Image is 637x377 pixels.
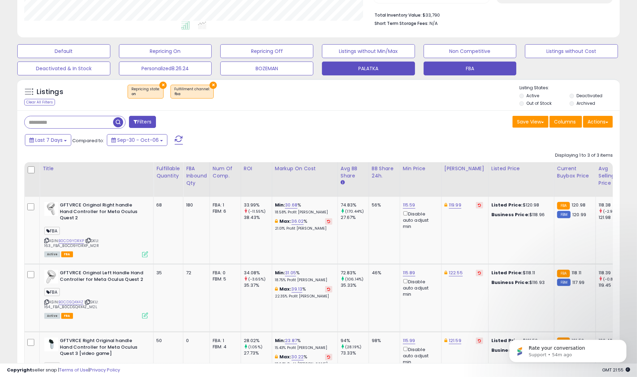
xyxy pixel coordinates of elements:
[345,209,364,214] small: (170.44%)
[557,279,571,286] small: FBM
[244,165,269,172] div: ROI
[44,202,58,216] img: 318zId7r+hL._SL40_.jpg
[555,152,613,159] div: Displaying 1 to 3 of 3 items
[24,99,55,105] div: Clear All Filters
[61,251,73,257] span: FBA
[449,269,463,276] a: 122.55
[244,338,272,344] div: 28.02%
[430,20,438,27] span: N/A
[275,202,332,215] div: %
[44,313,60,319] span: All listings currently available for purchase on Amazon
[499,325,637,374] iframe: Intercom notifications message
[491,270,549,276] div: $118.11
[403,278,436,297] div: Disable auto adjust min
[131,92,160,96] div: on
[375,10,608,19] li: $33,790
[525,44,618,58] button: Listings without Cost
[491,279,549,286] div: $116.93
[213,165,238,180] div: Num of Comp.
[322,62,415,75] button: PALATKA
[444,165,486,172] div: [PERSON_NAME]
[107,134,167,146] button: Sep-30 - Oct-06
[44,251,60,257] span: All listings currently available for purchase on Amazon
[248,276,266,282] small: (-3.65%)
[213,344,236,350] div: FBM: 4
[213,202,236,208] div: FBA: 1
[17,62,110,75] button: Deactivated & In Stock
[403,210,436,230] div: Disable auto adjust min
[213,208,236,214] div: FBM: 6
[58,238,84,244] a: B0CD9YDRXP
[72,137,104,144] span: Compared to:
[44,270,148,318] div: ASIN:
[327,220,330,223] i: Revert to store-level Max Markup
[583,116,613,128] button: Actions
[156,202,178,208] div: 68
[275,210,332,215] p: 18.58% Profit [PERSON_NAME]
[131,86,160,97] span: Repricing state :
[375,12,422,18] b: Total Inventory Value:
[44,338,58,351] img: 31DwJkzjrSL._SL40_.jpg
[244,270,272,276] div: 34.08%
[279,286,292,292] b: Max:
[572,202,585,208] span: 120.98
[17,44,110,58] button: Default
[7,367,120,374] div: seller snap | |
[220,62,313,75] button: BOZEMAN
[285,269,296,276] a: 31.05
[35,137,63,144] span: Last 7 Days
[372,165,397,180] div: BB Share 24h.
[341,350,369,356] div: 73.33%
[513,116,548,128] button: Save View
[279,353,292,360] b: Max:
[244,282,272,288] div: 35.37%
[550,116,582,128] button: Columns
[275,226,332,231] p: 21.01% Profit [PERSON_NAME]
[557,202,570,210] small: FBA
[58,299,83,305] a: B0CDSQ4X4Z
[491,202,523,208] b: Listed Price:
[557,165,593,180] div: Current Buybox Price
[572,279,584,286] span: 117.99
[60,202,144,223] b: GFTVRCE Original Right handle Hand Controller for Meta Oculus Quest 2
[275,294,332,299] p: 22.35% Profit [PERSON_NAME]
[275,219,278,223] i: This overrides the store level max markup for this listing
[244,350,272,356] div: 27.73%
[491,212,549,218] div: $118.96
[60,338,144,359] b: GFTVRCE Right Original handle Hand Controller for Meta Oculus Quest 3 [video game]
[491,165,551,172] div: Listed Price
[174,92,210,96] div: fba
[220,44,313,58] button: Repricing Off
[244,214,272,221] div: 38.43%
[44,270,58,284] img: 31-Vy0KSI9L._SL40_.jpg
[275,165,335,172] div: Markup on Cost
[341,202,369,208] div: 74.83%
[372,202,395,208] div: 56%
[491,337,523,344] b: Listed Price:
[44,288,60,296] span: FBA
[572,211,586,218] span: 120.99
[526,93,539,99] label: Active
[59,367,89,373] a: Terms of Use
[491,211,529,218] b: Business Price:
[43,165,150,172] div: Title
[341,180,345,186] small: Avg BB Share.
[275,338,332,350] div: %
[557,270,570,277] small: FBA
[279,218,292,224] b: Max:
[156,165,180,180] div: Fulfillable Quantity
[248,344,262,350] small: (1.05%)
[186,338,204,344] div: 0
[576,93,602,99] label: Deactivated
[44,227,60,235] span: FBA
[292,286,303,293] a: 39.13
[37,87,63,97] h5: Listings
[444,203,447,207] i: This overrides the store level Dynamic Max Price for this listing
[519,85,619,91] p: Listing States:
[156,338,178,344] div: 50
[491,347,549,353] div: $120.37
